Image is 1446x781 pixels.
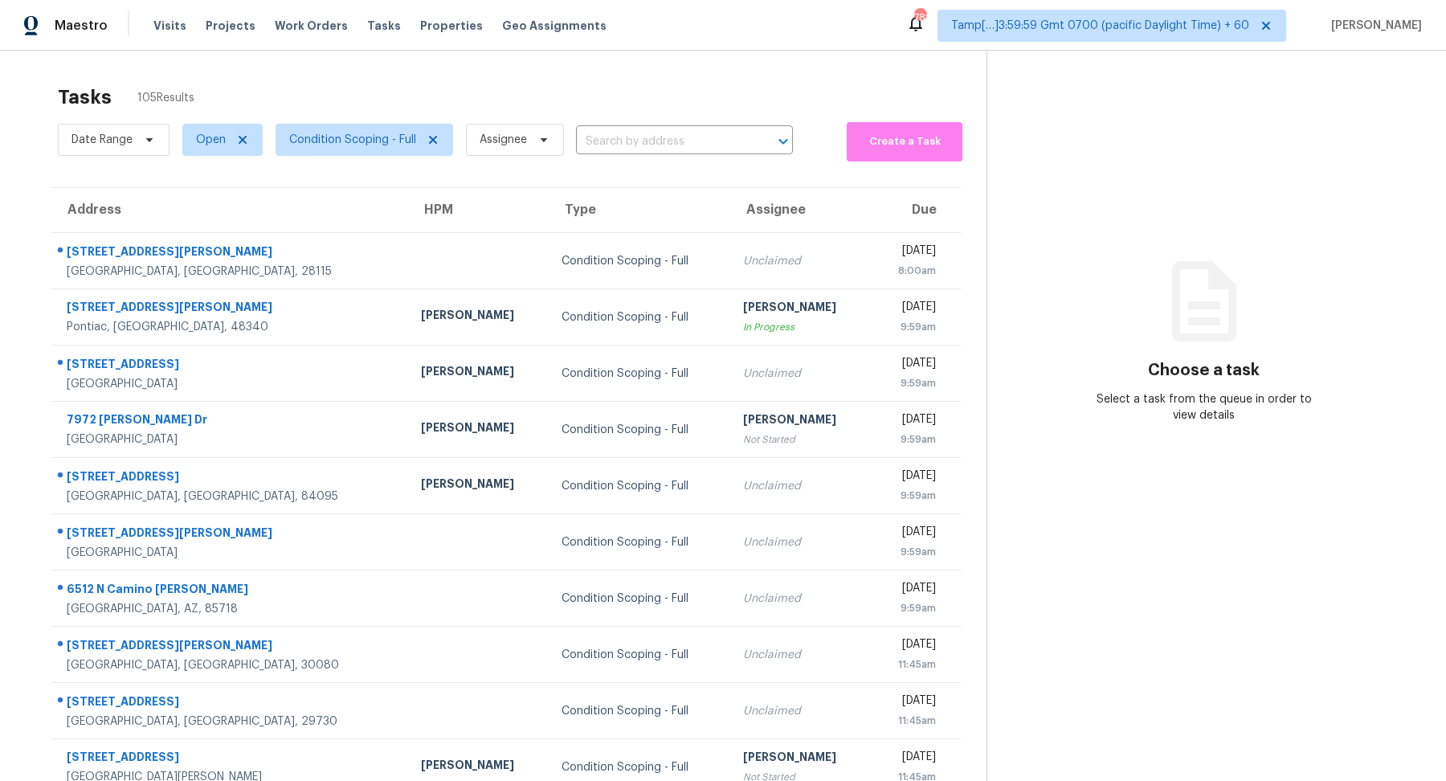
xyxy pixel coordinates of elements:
div: Not Started [743,431,859,448]
input: Search by address [576,129,748,154]
div: 9:59am [884,431,936,448]
span: Open [196,132,226,148]
div: [GEOGRAPHIC_DATA] [67,545,395,561]
div: [GEOGRAPHIC_DATA] [67,431,395,448]
span: Visits [153,18,186,34]
th: Due [871,188,961,233]
div: Condition Scoping - Full [562,647,717,663]
div: [DATE] [884,580,936,600]
div: Condition Scoping - Full [562,253,717,269]
div: Unclaimed [743,253,859,269]
div: [GEOGRAPHIC_DATA], [GEOGRAPHIC_DATA], 30080 [67,657,395,673]
div: [GEOGRAPHIC_DATA], [GEOGRAPHIC_DATA], 28115 [67,264,395,280]
div: [GEOGRAPHIC_DATA], [GEOGRAPHIC_DATA], 29730 [67,714,395,730]
div: Condition Scoping - Full [562,478,717,494]
h3: Choose a task [1148,362,1260,378]
div: Condition Scoping - Full [562,591,717,607]
div: [GEOGRAPHIC_DATA], AZ, 85718 [67,601,395,617]
span: Tamp[…]3:59:59 Gmt 0700 (pacific Daylight Time) + 60 [951,18,1249,34]
div: [STREET_ADDRESS][PERSON_NAME] [67,243,395,264]
div: 7972 [PERSON_NAME] Dr [67,411,395,431]
div: [PERSON_NAME] [421,307,537,327]
div: [DATE] [884,693,936,713]
div: Unclaimed [743,366,859,382]
div: Unclaimed [743,703,859,719]
button: Create a Task [847,122,962,162]
div: [DATE] [884,636,936,656]
div: [STREET_ADDRESS][PERSON_NAME] [67,299,395,319]
div: [PERSON_NAME] [743,299,859,319]
div: Unclaimed [743,647,859,663]
th: Assignee [730,188,872,233]
div: 9:59am [884,600,936,616]
div: [STREET_ADDRESS][PERSON_NAME] [67,637,395,657]
div: [STREET_ADDRESS] [67,468,395,489]
div: Select a task from the queue in order to view details [1096,391,1313,423]
div: Condition Scoping - Full [562,422,717,438]
div: [STREET_ADDRESS] [67,693,395,714]
div: 9:59am [884,544,936,560]
div: [PERSON_NAME] [421,476,537,496]
div: [GEOGRAPHIC_DATA] [67,376,395,392]
span: Properties [420,18,483,34]
span: Create a Task [855,133,954,151]
div: [DATE] [884,749,936,769]
div: [DATE] [884,355,936,375]
span: Projects [206,18,255,34]
th: HPM [408,188,549,233]
span: Condition Scoping - Full [289,132,416,148]
span: [PERSON_NAME] [1325,18,1422,34]
div: In Progress [743,319,859,335]
div: [PERSON_NAME] [743,749,859,769]
div: [STREET_ADDRESS] [67,356,395,376]
div: 11:45am [884,713,936,729]
div: [DATE] [884,411,936,431]
div: [PERSON_NAME] [743,411,859,431]
div: [DATE] [884,299,936,319]
div: [PERSON_NAME] [421,757,537,777]
div: Condition Scoping - Full [562,759,717,775]
div: [GEOGRAPHIC_DATA], [GEOGRAPHIC_DATA], 84095 [67,489,395,505]
span: Date Range [71,132,133,148]
span: Maestro [55,18,108,34]
span: 105 Results [137,90,194,106]
div: 8:00am [884,263,936,279]
div: 9:59am [884,319,936,335]
div: Unclaimed [743,534,859,550]
div: 9:59am [884,488,936,504]
div: 6512 N Camino [PERSON_NAME] [67,581,395,601]
th: Address [51,188,408,233]
span: Tasks [367,20,401,31]
th: Type [549,188,729,233]
div: 9:59am [884,375,936,391]
div: [STREET_ADDRESS][PERSON_NAME] [67,525,395,545]
div: 11:45am [884,656,936,673]
div: [STREET_ADDRESS] [67,749,395,769]
h2: Tasks [58,89,112,105]
div: Unclaimed [743,591,859,607]
div: [DATE] [884,524,936,544]
div: Unclaimed [743,478,859,494]
div: Condition Scoping - Full [562,309,717,325]
button: Open [772,130,794,153]
span: Geo Assignments [502,18,607,34]
div: 782 [914,10,925,26]
div: [PERSON_NAME] [421,419,537,440]
div: [PERSON_NAME] [421,363,537,383]
span: Assignee [480,132,527,148]
div: [DATE] [884,243,936,263]
div: Condition Scoping - Full [562,366,717,382]
div: Pontiac, [GEOGRAPHIC_DATA], 48340 [67,319,395,335]
div: [DATE] [884,468,936,488]
div: Condition Scoping - Full [562,534,717,550]
div: Condition Scoping - Full [562,703,717,719]
span: Work Orders [275,18,348,34]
